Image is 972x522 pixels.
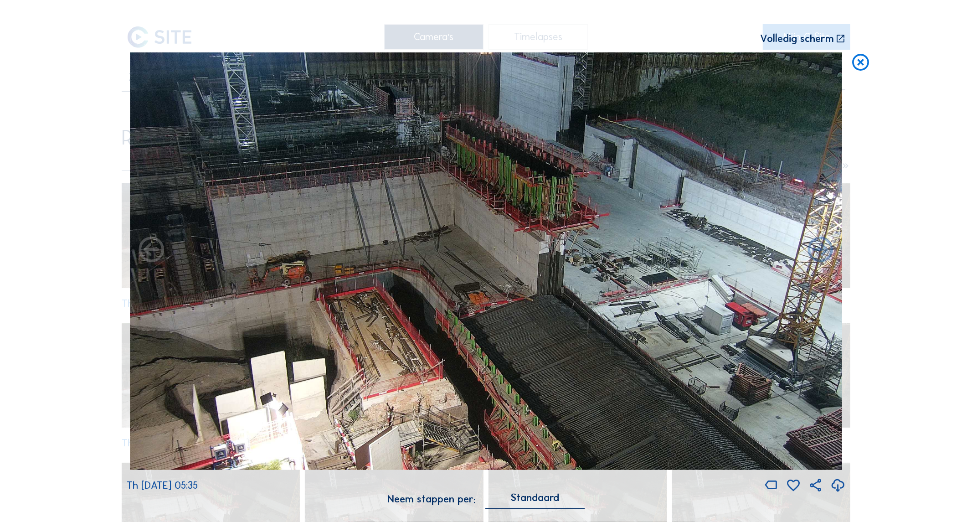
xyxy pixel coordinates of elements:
[805,235,836,266] i: Back
[387,494,476,504] div: Neem stappen per:
[127,479,198,491] span: Th [DATE] 05:35
[136,235,167,266] i: Forward
[511,494,560,502] div: Standaard
[130,52,842,470] img: Image
[760,34,834,44] div: Volledig scherm
[485,494,585,509] div: Standaard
